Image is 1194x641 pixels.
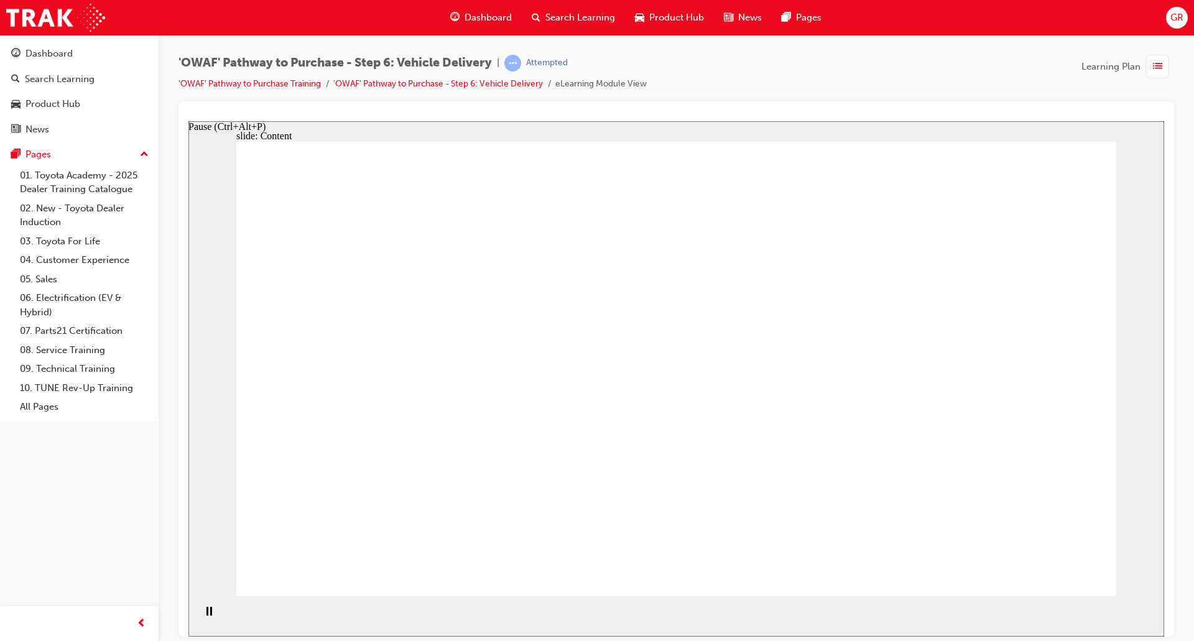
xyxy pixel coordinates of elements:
span: Dashboard [465,11,512,25]
a: All Pages [15,397,154,417]
div: Search Learning [25,72,95,86]
span: guage-icon [450,10,460,25]
div: playback controls [6,475,27,515]
a: 'OWAF' Pathway to Purchase - Step 6: Vehicle Delivery [333,78,543,89]
a: 04. Customer Experience [15,251,154,270]
span: news-icon [11,124,21,136]
a: search-iconSearch Learning [522,5,625,30]
a: Product Hub [5,93,154,116]
button: Pages [5,143,154,166]
span: Learning Plan [1081,60,1141,74]
button: Learning Plan [1081,55,1174,78]
a: 08. Service Training [15,341,154,360]
button: GR [1166,7,1188,29]
div: Product Hub [25,97,80,111]
span: up-icon [140,147,149,163]
span: guage-icon [11,48,21,60]
span: car-icon [635,10,644,25]
span: pages-icon [782,10,791,25]
span: search-icon [11,74,20,85]
a: news-iconNews [714,5,772,30]
div: Dashboard [25,47,73,61]
a: 07. Parts21 Certification [15,321,154,341]
span: search-icon [532,10,540,25]
button: DashboardSearch LearningProduct HubNews [5,40,154,143]
span: car-icon [11,99,21,110]
span: Pages [796,11,821,25]
a: Dashboard [5,42,154,65]
img: Trak [6,4,105,32]
span: GR [1170,11,1183,25]
div: Attempted [526,57,568,69]
a: 09. Technical Training [15,359,154,379]
span: pages-icon [11,149,21,160]
span: Product Hub [649,11,704,25]
a: 06. Electrification (EV & Hybrid) [15,288,154,321]
span: list-icon [1153,59,1162,75]
a: 02. New - Toyota Dealer Induction [15,199,154,232]
a: News [5,118,154,141]
a: 01. Toyota Academy - 2025 Dealer Training Catalogue [15,166,154,199]
a: 05. Sales [15,270,154,289]
a: 'OWAF' Pathway to Purchase Training [178,78,321,89]
li: eLearning Module View [555,77,647,91]
span: 'OWAF' Pathway to Purchase - Step 6: Vehicle Delivery [178,56,492,70]
span: | [497,56,499,70]
a: pages-iconPages [772,5,831,30]
span: News [738,11,762,25]
div: Pages [25,147,51,162]
span: news-icon [724,10,733,25]
a: guage-iconDashboard [440,5,522,30]
div: News [25,122,49,137]
a: 10. TUNE Rev-Up Training [15,379,154,398]
a: Search Learning [5,68,154,91]
button: Pause (Ctrl+Alt+P) [6,485,27,506]
a: 03. Toyota For Life [15,232,154,251]
span: learningRecordVerb_ATTEMPT-icon [504,55,521,71]
a: car-iconProduct Hub [625,5,714,30]
span: Search Learning [545,11,615,25]
span: prev-icon [137,616,146,632]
